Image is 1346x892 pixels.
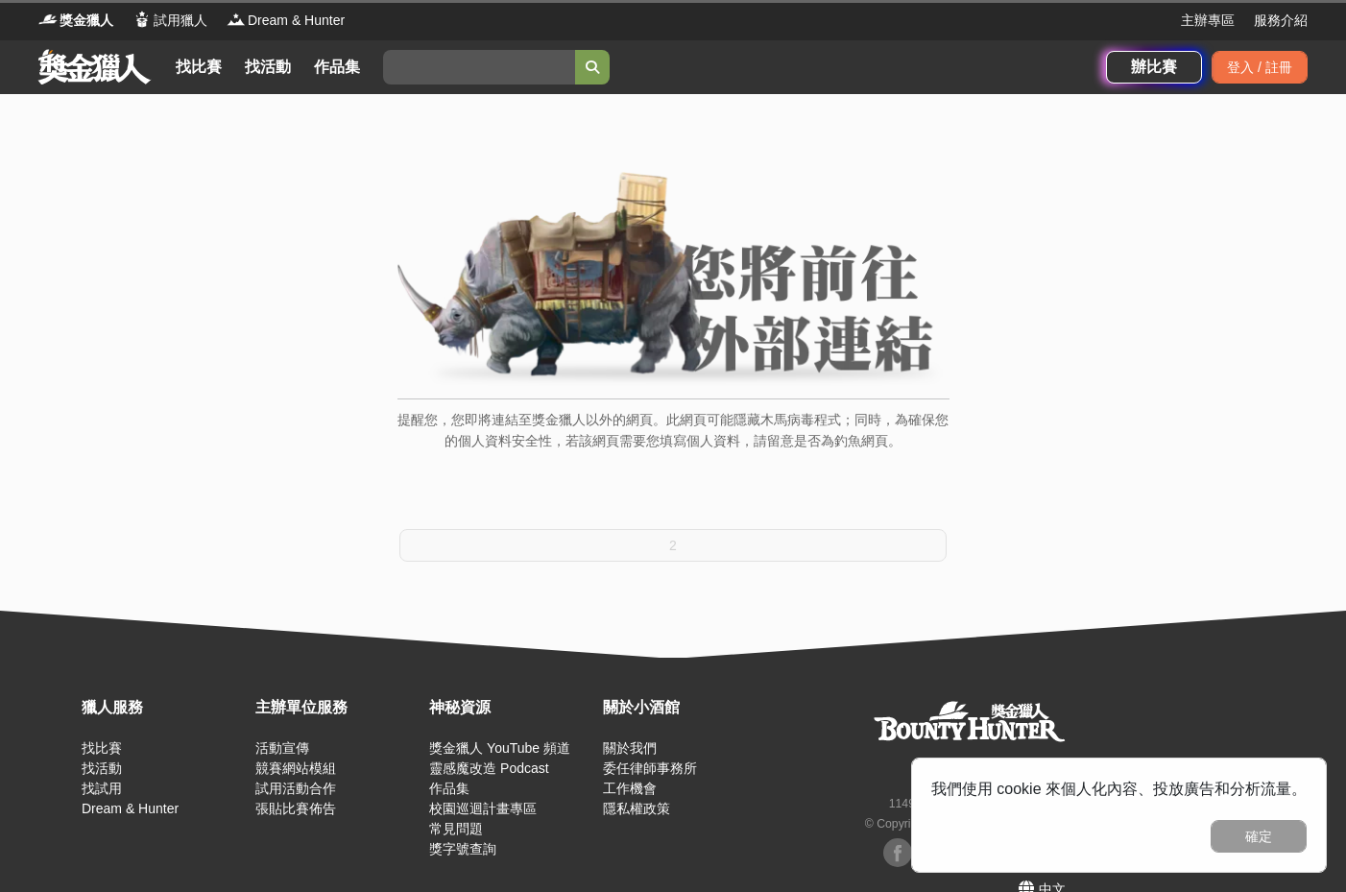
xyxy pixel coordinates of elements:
button: 2 [399,529,947,562]
div: 神秘資源 [429,696,593,719]
div: 關於小酒館 [603,696,767,719]
div: 登入 / 註冊 [1212,51,1308,84]
span: 獎金獵人 [60,11,113,31]
a: Logo試用獵人 [132,11,207,31]
span: 試用獵人 [154,11,207,31]
a: Dream & Hunter [82,801,179,816]
a: 獎金獵人 YouTube 頻道 [429,740,570,756]
a: 獎字號查詢 [429,841,496,856]
a: 關於我們 [603,740,657,756]
a: Logo獎金獵人 [38,11,113,31]
a: 活動宣傳 [255,740,309,756]
a: 校園巡迴計畫專區 [429,801,537,816]
a: 靈感魔改造 Podcast [429,760,548,776]
a: 辦比賽 [1106,51,1202,84]
a: 找比賽 [168,54,229,81]
a: 試用活動合作 [255,781,336,796]
a: 作品集 [306,54,368,81]
a: 隱私權政策 [603,801,670,816]
a: 常見問題 [429,821,483,836]
a: LogoDream & Hunter [227,11,345,31]
img: Logo [227,10,246,29]
span: 我們使用 cookie 來個人化內容、投放廣告和分析流量。 [931,781,1307,797]
a: 委任律師事務所 [603,760,697,776]
div: 獵人服務 [82,696,246,719]
small: 恩克斯網路科技股份有限公司 [916,757,1066,770]
button: 確定 [1211,820,1307,853]
img: Facebook [883,838,912,867]
a: 找比賽 [82,740,122,756]
a: 競賽網站模組 [255,760,336,776]
a: 找活動 [237,54,299,81]
p: 提醒您，您即將連結至獎金獵人以外的網頁。此網頁可能隱藏木馬病毒程式；同時，為確保您的個人資料安全性，若該網頁需要您填寫個人資料，請留意是否為釣魚網頁。 [397,409,949,471]
img: Logo [38,10,58,29]
div: 主辦單位服務 [255,696,420,719]
small: 11494 [STREET_ADDRESS] 3 樓 [889,797,1066,810]
a: 張貼比賽佈告 [255,801,336,816]
a: 工作機會 [603,781,657,796]
span: Dream & Hunter [248,11,345,31]
a: 服務介紹 [1254,11,1308,31]
a: 找活動 [82,760,122,776]
img: Logo [132,10,152,29]
small: © Copyright 2025 . All Rights Reserved. [865,817,1066,831]
a: 主辦專區 [1181,11,1235,31]
img: External Link Banner [397,172,949,389]
a: 找試用 [82,781,122,796]
a: 作品集 [429,781,469,796]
